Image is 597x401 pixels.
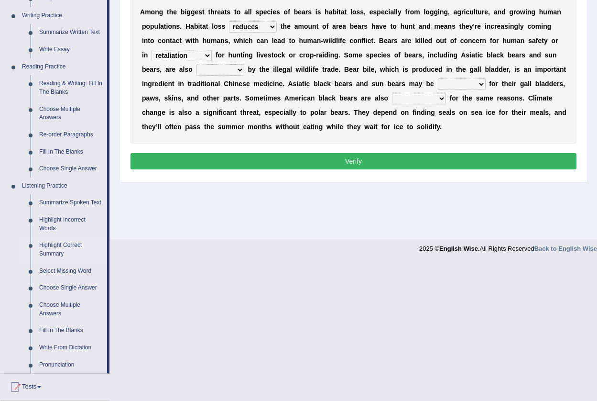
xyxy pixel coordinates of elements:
a: Highlight Correct Summary [35,237,107,262]
b: e [477,22,481,30]
b: i [525,8,527,16]
b: e [497,22,501,30]
b: p [259,8,263,16]
b: t [476,8,478,16]
b: m [307,37,313,45]
b: l [474,8,476,16]
b: a [341,8,345,16]
b: l [518,22,520,30]
b: o [162,37,166,45]
b: f [288,8,290,16]
b: l [423,8,425,16]
b: i [438,8,440,16]
b: b [333,8,337,16]
b: l [212,22,214,30]
b: f [326,22,329,30]
b: o [214,22,218,30]
b: s [218,22,222,30]
b: , [488,8,490,16]
b: g [430,8,434,16]
b: l [272,37,274,45]
b: e [354,22,358,30]
b: t [316,22,319,30]
b: i [336,8,338,16]
b: o [450,37,455,45]
b: t [170,37,172,45]
b: a [221,8,225,16]
b: e [381,8,385,16]
b: n [264,37,268,45]
b: d [426,22,431,30]
b: n [510,22,514,30]
b: l [394,8,396,16]
b: w [185,37,191,45]
b: o [464,37,468,45]
b: . [180,22,182,30]
b: e [274,37,278,45]
b: b [194,22,198,30]
b: n [487,22,491,30]
b: r [482,8,484,16]
b: i [485,22,487,30]
b: n [527,8,532,16]
b: a [388,37,391,45]
b: u [469,8,474,16]
b: y [469,22,473,30]
b: e [217,8,221,16]
b: u [154,22,159,30]
b: a [190,22,194,30]
a: Summarize Spoken Text [35,194,107,212]
b: t [391,22,393,30]
b: t [234,8,237,16]
b: l [250,8,252,16]
a: Write From Dictation [35,339,107,356]
b: a [419,22,423,30]
b: g [531,8,535,16]
a: Highlight Incorrect Words [35,212,107,237]
b: d [428,37,433,45]
b: o [304,22,308,30]
b: w [323,37,328,45]
b: u [206,37,211,45]
b: n [498,8,502,16]
a: Fill In The Blanks [35,322,107,339]
b: a [244,8,248,16]
a: Fill In The Blanks [35,144,107,161]
b: l [350,8,352,16]
b: r [479,37,482,45]
b: h [461,22,466,30]
b: o [425,8,430,16]
b: p [142,22,146,30]
a: Listening Practice [18,178,107,195]
b: e [287,22,291,30]
b: w [520,8,525,16]
b: r [215,8,217,16]
b: o [237,8,241,16]
b: i [142,37,144,45]
b: s [276,8,280,16]
b: t [338,8,341,16]
b: g [547,22,552,30]
b: c [490,22,494,30]
b: i [243,37,245,45]
b: r [494,22,497,30]
b: g [457,8,462,16]
b: e [408,37,412,45]
b: , [448,8,450,16]
a: Writing Practice [18,7,107,24]
b: i [419,37,421,45]
strong: Back to English Wise [534,245,597,252]
b: b [350,22,354,30]
b: t [164,22,166,30]
b: b [181,8,185,16]
b: i [198,22,200,30]
b: . [373,37,375,45]
b: c [460,37,464,45]
a: Summarize Written Text [35,24,107,41]
b: n [144,37,148,45]
b: i [191,37,193,45]
a: Choose Single Answer [35,279,107,297]
a: Reading & Writing: Fill In The Blanks [35,75,107,100]
b: e [298,8,302,16]
b: a [172,37,176,45]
